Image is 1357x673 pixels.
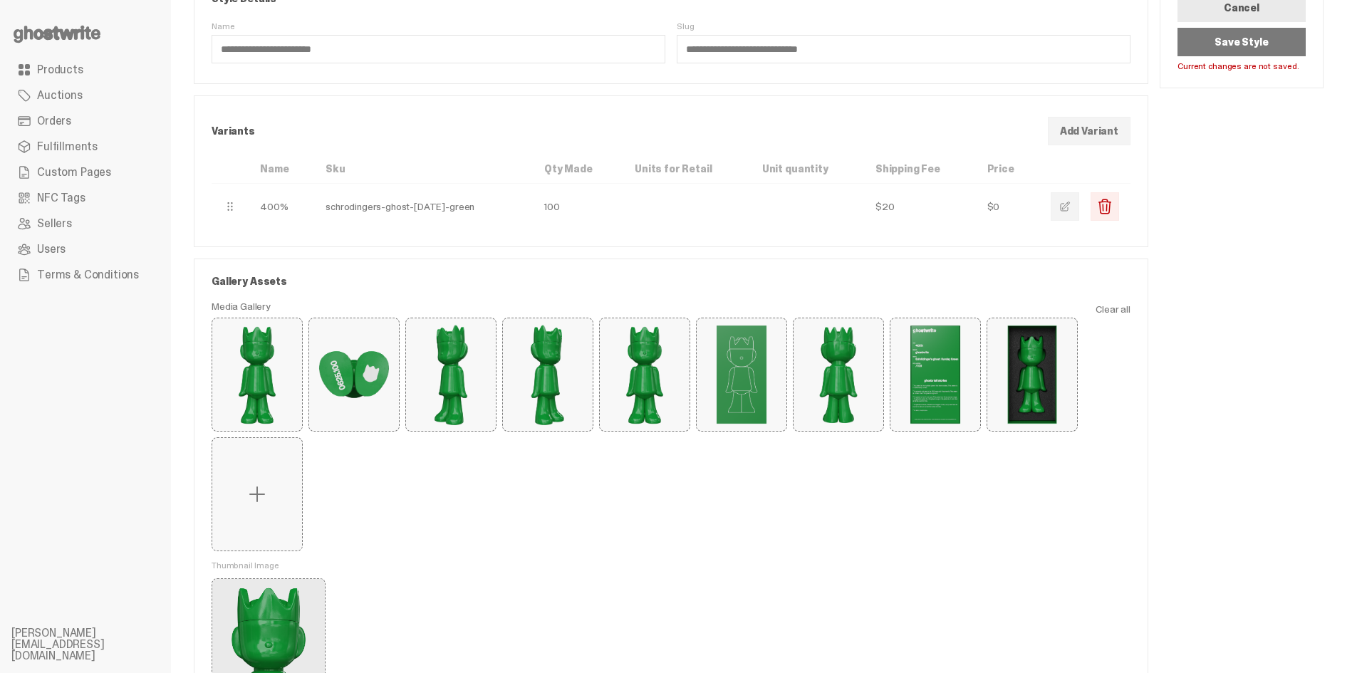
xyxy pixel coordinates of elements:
span: Orders [37,115,71,127]
a: NFC Tags [11,185,160,211]
a: Terms & Conditions [11,262,160,288]
a: Products [11,57,160,83]
p: Gallery Assets [212,276,1130,295]
a: Auctions [11,83,160,108]
th: Units for Retail [623,155,751,184]
th: Unit quantity [751,155,864,184]
li: [PERSON_NAME][EMAIL_ADDRESS][DOMAIN_NAME] [11,627,182,662]
span: Name [212,21,665,32]
input: Slug [677,35,1130,63]
td: $20 [864,184,976,230]
th: Shipping Fee [864,155,976,184]
td: schrodingers-ghost-[DATE]-green [314,184,533,230]
span: Auctions [37,90,83,101]
span: Fulfillments [37,141,98,152]
th: Name [249,155,314,184]
span: Custom Pages [37,167,111,178]
p: Variants [212,126,1049,136]
span: Products [37,64,83,75]
th: Price [976,155,1039,184]
button: Clear all [1096,301,1130,318]
label: Current changes are not saved. [1177,62,1306,71]
a: Users [11,236,160,262]
th: Sku [314,155,533,184]
button: Save Style [1177,28,1306,56]
td: 400% [249,184,314,230]
a: Orders [11,108,160,134]
span: Terms & Conditions [37,269,139,281]
span: Thumbnail Image [212,560,326,571]
button: Add Variant [1048,117,1130,145]
td: 100 [533,184,623,230]
span: Sellers [37,218,72,229]
td: $0 [976,184,1039,230]
span: Media Gallery [212,301,271,312]
input: Name [212,35,665,63]
span: Users [37,244,66,255]
a: Sellers [11,211,160,236]
span: NFC Tags [37,192,85,204]
a: Custom Pages [11,160,160,185]
a: Fulfillments [11,134,160,160]
th: Qty Made [533,155,623,184]
span: Slug [677,21,1130,32]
